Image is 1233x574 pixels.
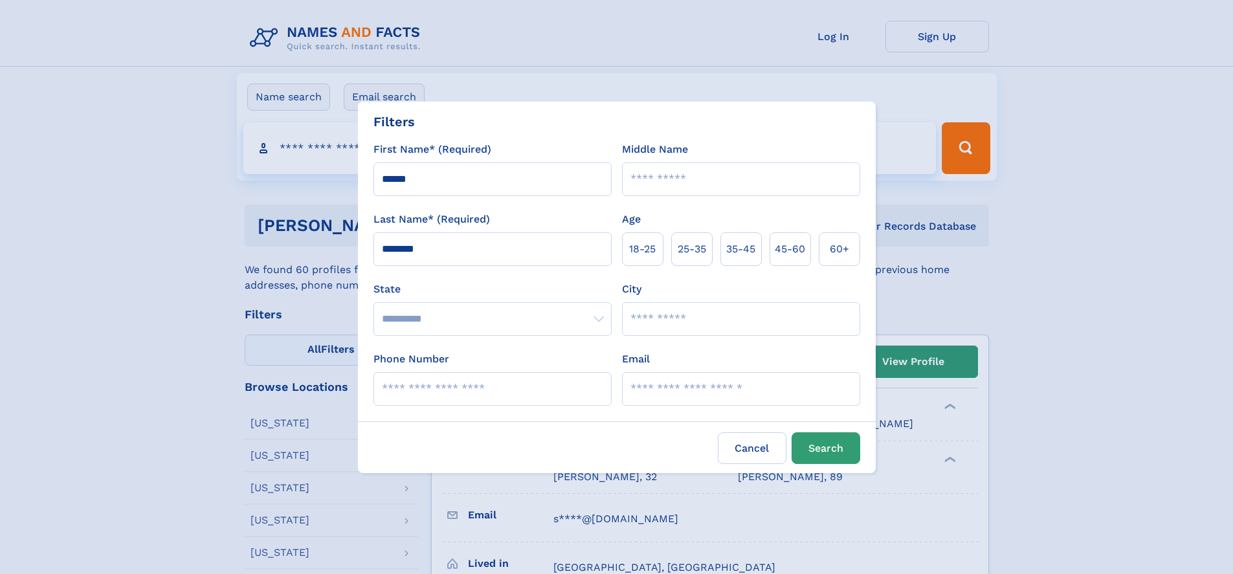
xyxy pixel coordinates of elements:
[629,241,656,257] span: 18‑25
[726,241,755,257] span: 35‑45
[830,241,849,257] span: 60+
[678,241,706,257] span: 25‑35
[373,281,612,297] label: State
[373,351,449,367] label: Phone Number
[622,351,650,367] label: Email
[718,432,786,464] label: Cancel
[622,281,641,297] label: City
[622,212,641,227] label: Age
[373,112,415,131] div: Filters
[792,432,860,464] button: Search
[373,212,490,227] label: Last Name* (Required)
[373,142,491,157] label: First Name* (Required)
[775,241,805,257] span: 45‑60
[622,142,688,157] label: Middle Name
